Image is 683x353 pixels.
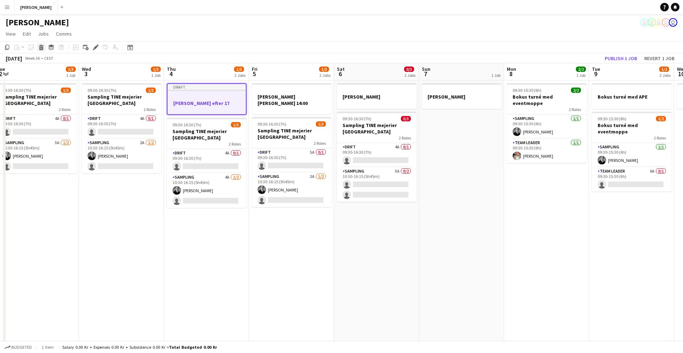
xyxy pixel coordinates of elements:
[641,54,677,63] button: Revert 1 job
[56,31,72,37] span: Comms
[3,29,18,38] a: View
[234,67,244,72] span: 1/3
[168,100,246,106] h3: [PERSON_NAME] efter 17
[592,94,672,100] h3: Bokus turné med APE
[252,173,332,207] app-card-role: Sampling3A1/210:30-16:15 (5h45m)[PERSON_NAME]
[20,29,34,38] a: Edit
[421,70,430,78] span: 7
[231,122,241,127] span: 1/3
[167,83,247,115] app-job-card: Draft[PERSON_NAME] efter 17
[602,54,640,63] button: Publish 1 job
[337,112,417,202] app-job-card: 09:30-16:30 (7h)0/3Sampling TINE mejerier [GEOGRAPHIC_DATA]2 RolesDrift4A0/109:30-16:30 (7h) Samp...
[569,107,581,112] span: 2 Roles
[53,29,75,38] a: Comms
[258,121,286,127] span: 09:30-16:30 (7h)
[35,29,52,38] a: Jobs
[592,83,672,109] app-job-card: Bokus turné med APE
[422,66,430,72] span: Sun
[252,83,332,114] div: [PERSON_NAME] [PERSON_NAME] 14:00
[167,173,247,208] app-card-role: Sampling4A1/210:30-16:15 (5h45m)[PERSON_NAME]
[404,73,415,78] div: 2 Jobs
[647,18,656,27] app-user-avatar: Stina Dahl
[82,94,162,106] h3: Sampling TINE mejerier [GEOGRAPHIC_DATA]
[654,135,666,141] span: 2 Roles
[6,31,16,37] span: View
[640,18,649,27] app-user-avatar: Emil Hasselberg
[6,55,22,62] div: [DATE]
[82,115,162,139] app-card-role: Drift4A0/109:30-16:30 (7h)
[507,115,587,139] app-card-role: Sampling1/109:30-15:30 (6h)[PERSON_NAME]
[252,127,332,140] h3: Sampling TINE mejerier [GEOGRAPHIC_DATA]
[167,118,247,208] app-job-card: 09:30-16:30 (7h)1/3Sampling TINE mejerier [GEOGRAPHIC_DATA]2 RolesDrift4A0/109:30-16:30 (7h) Samp...
[62,344,217,350] div: Salary 0.00 kr + Expenses 0.00 kr + Subsistence 0.00 kr =
[44,56,53,61] div: CEST
[669,18,677,27] app-user-avatar: Hedda Lagerbielke
[144,107,156,112] span: 2 Roles
[2,88,31,93] span: 09:30-16:30 (7h)
[491,73,501,78] div: 1 Job
[656,116,666,121] span: 1/2
[507,66,516,72] span: Mon
[404,67,414,72] span: 0/3
[151,67,161,72] span: 1/3
[66,73,75,78] div: 1 Job
[166,70,176,78] span: 4
[337,143,417,167] app-card-role: Drift4A0/109:30-16:30 (7h)
[507,83,587,163] app-job-card: 09:30-15:30 (6h)2/2Bokus turné med eventmoppe2 RolesSampling1/109:30-15:30 (6h)[PERSON_NAME]Team ...
[655,18,663,27] app-user-avatar: August Löfgren
[576,73,586,78] div: 1 Job
[343,116,371,121] span: 09:30-16:30 (7h)
[169,344,217,350] span: Total Budgeted 0.00 kr
[592,122,672,135] h3: Bokus turné med eventmoppe
[319,67,329,72] span: 1/3
[6,17,69,28] h1: [PERSON_NAME]
[23,31,31,37] span: Edit
[337,83,417,109] app-job-card: [PERSON_NAME]
[662,18,670,27] app-user-avatar: Hedda Lagerbielke
[314,141,326,146] span: 2 Roles
[59,107,71,112] span: 2 Roles
[229,141,241,147] span: 2 Roles
[337,122,417,135] h3: Sampling TINE mejerier [GEOGRAPHIC_DATA]
[82,83,162,173] app-job-card: 09:30-16:30 (7h)1/3Sampling TINE mejerier [GEOGRAPHIC_DATA]2 RolesDrift4A0/109:30-16:30 (7h) Samp...
[173,122,201,127] span: 09:30-16:30 (7h)
[167,149,247,173] app-card-role: Drift4A0/109:30-16:30 (7h)
[11,345,32,350] span: Budgeted
[660,73,671,78] div: 2 Jobs
[167,66,176,72] span: Thu
[422,83,502,109] app-job-card: [PERSON_NAME]
[598,116,626,121] span: 09:30-15:30 (6h)
[316,121,326,127] span: 1/3
[422,94,502,100] h3: [PERSON_NAME]
[82,66,91,72] span: Wed
[252,148,332,173] app-card-role: Drift5A0/109:30-16:30 (7h)
[592,167,672,191] app-card-role: Team Leader6A0/109:30-15:30 (6h)
[81,70,91,78] span: 3
[591,70,600,78] span: 9
[252,117,332,207] app-job-card: 09:30-16:30 (7h)1/3Sampling TINE mejerier [GEOGRAPHIC_DATA]2 RolesDrift5A0/109:30-16:30 (7h) Samp...
[336,70,345,78] span: 6
[251,70,258,78] span: 5
[401,116,411,121] span: 0/3
[252,66,258,72] span: Fri
[337,94,417,100] h3: [PERSON_NAME]
[61,88,71,93] span: 1/3
[252,94,332,106] h3: [PERSON_NAME] [PERSON_NAME] 14:00
[15,0,58,14] button: [PERSON_NAME]
[513,88,541,93] span: 09:30-15:30 (6h)
[399,135,411,141] span: 2 Roles
[592,112,672,191] app-job-card: 09:30-15:30 (6h)1/2Bokus turné med eventmoppe2 RolesSampling1/109:30-15:30 (6h)[PERSON_NAME]Team ...
[167,128,247,141] h3: Sampling TINE mejerier [GEOGRAPHIC_DATA]
[66,67,76,72] span: 1/3
[337,66,345,72] span: Sat
[659,67,669,72] span: 1/2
